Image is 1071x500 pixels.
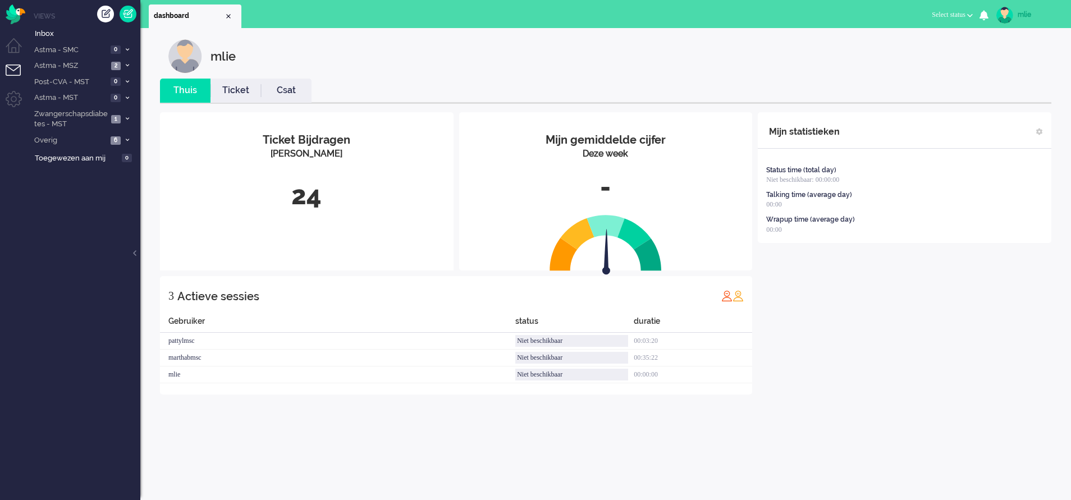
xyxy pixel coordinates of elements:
[932,11,965,19] span: Select status
[160,333,515,350] div: pattylmsc
[468,148,744,160] div: Deze week
[733,290,744,301] img: profile_orange.svg
[996,7,1013,24] img: avatar
[515,335,628,347] div: Niet beschikbaar
[515,352,628,364] div: Niet beschikbaar
[468,169,744,206] div: -
[766,166,836,175] div: Status time (total day)
[122,154,132,162] span: 0
[33,152,140,164] a: Toegewezen aan mij 0
[149,4,241,28] li: Dashboard
[210,79,261,103] li: Ticket
[515,315,634,333] div: status
[515,369,628,380] div: Niet beschikbaar
[6,91,31,116] li: Admin menu
[634,366,752,383] div: 00:00:00
[1018,9,1060,20] div: mlie
[925,7,980,23] button: Select status
[35,153,118,164] span: Toegewezen aan mij
[111,62,121,70] span: 2
[168,177,445,214] div: 24
[111,136,121,145] span: 6
[994,7,1060,24] a: mlie
[925,3,980,28] li: Select status
[111,77,121,86] span: 0
[177,285,259,308] div: Actieve sessies
[766,176,839,184] span: Niet beschikbaar: 00:00:00
[160,84,210,97] a: Thuis
[111,115,121,123] span: 1
[33,77,107,88] span: Post-CVA - MST
[769,121,840,143] div: Mijn statistieken
[634,333,752,350] div: 00:03:20
[766,200,781,208] span: 00:00
[210,39,236,73] div: mlie
[154,11,224,21] span: dashboard
[766,215,855,224] div: Wrapup time (average day)
[160,315,515,333] div: Gebruiker
[33,45,107,56] span: Astma - SMC
[261,84,312,97] a: Csat
[6,7,25,16] a: Omnidesk
[6,4,25,24] img: flow_omnibird.svg
[168,39,202,73] img: customer.svg
[160,79,210,103] li: Thuis
[168,132,445,148] div: Ticket Bijdragen
[766,190,852,200] div: Talking time (average day)
[34,11,140,21] li: Views
[33,27,140,39] a: Inbox
[6,38,31,63] li: Dashboard menu
[111,94,121,102] span: 0
[210,84,261,97] a: Ticket
[634,315,752,333] div: duratie
[224,12,233,21] div: Close tab
[168,285,174,307] div: 3
[97,6,114,22] div: Creëer ticket
[261,79,312,103] li: Csat
[582,229,630,277] img: arrow.svg
[33,93,107,103] span: Astma - MST
[634,350,752,366] div: 00:35:22
[468,132,744,148] div: Mijn gemiddelde cijfer
[160,350,515,366] div: marthabmsc
[160,366,515,383] div: mlie
[120,6,136,22] a: Quick Ticket
[550,214,662,271] img: semi_circle.svg
[33,135,107,146] span: Overig
[35,29,140,39] span: Inbox
[721,290,733,301] img: profile_red.svg
[766,226,781,233] span: 00:00
[6,65,31,90] li: Tickets menu
[33,109,108,130] span: Zwangerschapsdiabetes - MST
[33,61,108,71] span: Astma - MSZ
[168,148,445,160] div: [PERSON_NAME]
[111,45,121,54] span: 0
